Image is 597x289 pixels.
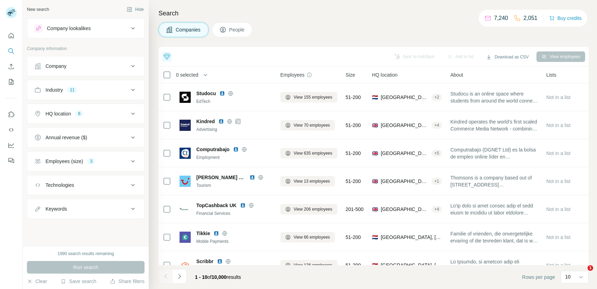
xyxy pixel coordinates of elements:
[381,262,442,269] span: [GEOGRAPHIC_DATA], [GEOGRAPHIC_DATA][PERSON_NAME]
[180,232,191,243] img: Logo of Tikkie
[180,260,191,271] img: Logo of Scribbr
[431,122,442,128] div: + 4
[546,262,570,268] span: Not in a list
[213,231,219,236] img: LinkedIn logo
[450,202,538,216] span: Lo'ip dolo si amet consec adip el sedd eiusm te incididu ut labor etdolore magnaali. En admi veni...
[27,129,144,146] button: Annual revenue ($)
[212,274,227,280] span: 10,000
[346,71,355,78] span: Size
[196,90,216,97] span: Studocu
[27,82,144,98] button: Industry11
[549,13,582,23] button: Buy credits
[240,203,246,208] img: LinkedIn logo
[196,146,230,153] span: Computrabajo
[27,177,144,193] button: Technologies
[250,175,255,180] img: LinkedIn logo
[346,262,361,269] span: 51-200
[573,265,590,282] iframe: Intercom live chat
[565,273,571,280] p: 10
[546,122,570,128] span: Not in a list
[27,6,49,13] div: New search
[176,71,198,78] span: 0 selected
[546,178,570,184] span: Not in a list
[294,234,330,240] span: View 66 employees
[372,122,378,129] span: 🇬🇧
[546,94,570,100] span: Not in a list
[6,29,17,42] button: Quick start
[195,274,241,280] span: results
[481,52,533,62] button: Download as CSV
[159,8,589,18] h4: Search
[280,176,335,186] button: View 13 employees
[450,258,538,272] span: Lo Ipsumdo, si ametcon adip eli seddoeiu tempori utlabore et dolo magna ali en adminimveni quisno...
[6,108,17,121] button: Use Surfe on LinkedIn
[294,178,330,184] span: View 13 employees
[346,122,361,129] span: 51-200
[6,154,17,167] button: Feedback
[196,258,213,265] span: Scribbr
[196,182,272,189] div: Tourism
[58,251,114,257] div: 1990 search results remaining
[372,71,398,78] span: HQ location
[546,234,570,240] span: Not in a list
[346,150,361,157] span: 51-200
[122,4,149,15] button: Hide
[431,150,442,156] div: + 5
[450,146,538,160] span: Computrabajo (DGNET Ltd) es la bolsa de empleo online líder en [GEOGRAPHIC_DATA], con presencia e...
[218,119,224,124] img: LinkedIn logo
[45,63,66,70] div: Company
[208,274,212,280] span: of
[372,94,378,101] span: 🇳🇱
[27,20,144,37] button: Company lookalikes
[294,262,332,268] span: View 128 employees
[588,265,593,271] span: 1
[450,230,538,244] span: Familie of vrienden, die onvergetelijke ervaring of die tevreden klant, dat is wat voor ons telt....
[196,230,210,237] span: Tikkie
[27,105,144,122] button: HQ location6
[280,260,337,270] button: View 128 employees
[280,148,337,158] button: View 635 employees
[372,262,378,269] span: 🇳🇱
[176,26,201,33] span: Companies
[180,208,191,211] img: Logo of TopCashback UK
[196,154,272,161] div: Employment
[450,71,463,78] span: About
[67,87,77,93] div: 11
[546,150,570,156] span: Not in a list
[381,122,429,129] span: [GEOGRAPHIC_DATA], [GEOGRAPHIC_DATA], [GEOGRAPHIC_DATA]
[431,178,442,184] div: + 1
[27,58,144,75] button: Company
[27,45,145,52] p: Company information
[110,278,145,285] button: Share filters
[196,118,215,125] span: Kindred
[524,14,538,22] p: 2,051
[229,26,245,33] span: People
[6,45,17,57] button: Search
[280,92,337,103] button: View 155 employees
[196,126,272,133] div: Advertising
[45,110,71,117] div: HQ location
[381,234,442,241] span: [GEOGRAPHIC_DATA], [GEOGRAPHIC_DATA]
[294,94,332,100] span: View 155 employees
[372,206,378,213] span: 🇬🇧
[372,150,378,157] span: 🇬🇧
[27,278,47,285] button: Clear
[294,150,332,156] span: View 635 employees
[27,200,144,217] button: Keywords
[196,210,272,217] div: Financial Services
[61,278,96,285] button: Save search
[6,7,17,18] img: Avatar
[431,206,442,212] div: + 4
[180,92,191,103] img: Logo of Studocu
[45,182,74,189] div: Technologies
[27,153,144,170] button: Employees (size)3
[196,174,246,181] span: [PERSON_NAME] Cruises
[195,274,208,280] span: 1 - 10
[196,238,272,245] div: Mobile Payments
[75,111,83,117] div: 6
[381,178,429,185] span: [GEOGRAPHIC_DATA], [GEOGRAPHIC_DATA]
[173,269,187,283] button: Navigate to next page
[381,150,429,157] span: [GEOGRAPHIC_DATA], [GEOGRAPHIC_DATA], [GEOGRAPHIC_DATA]
[180,148,191,159] img: Logo of Computrabajo
[294,122,330,128] span: View 70 employees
